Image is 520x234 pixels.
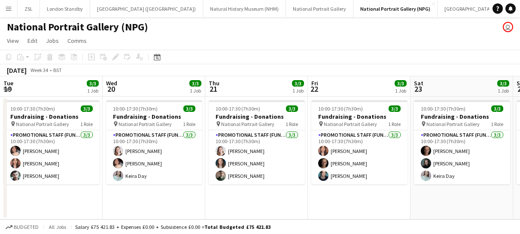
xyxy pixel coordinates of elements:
div: 1 Job [190,87,201,94]
span: 3/3 [497,80,509,87]
span: 10:00-17:30 (7h30m) [10,105,55,112]
span: 3/3 [87,80,99,87]
div: 1 Job [395,87,406,94]
span: 1 Role [80,121,93,127]
h1: National Portrait Gallery (NPG) [7,21,148,33]
h3: Fundraising - Donations [209,113,305,120]
span: 23 [413,84,423,94]
span: National Portrait Gallery [16,121,69,127]
app-card-role: Promotional Staff (Fundraiser)3/310:00-17:30 (7h30m)[PERSON_NAME][PERSON_NAME]Keira Day [414,130,510,184]
span: 22 [310,84,318,94]
button: Budgeted [4,222,40,232]
button: [GEOGRAPHIC_DATA] (HES) [438,0,512,17]
span: 10:00-17:30 (7h30m) [216,105,260,112]
button: [GEOGRAPHIC_DATA] ([GEOGRAPHIC_DATA]) [90,0,203,17]
span: 20 [105,84,117,94]
span: Comms [67,37,87,45]
h3: Fundraising - Donations [3,113,100,120]
app-user-avatar: Claudia Lewis [503,22,513,32]
span: 1 Role [491,121,503,127]
span: 3/3 [286,105,298,112]
h3: Fundraising - Donations [106,113,202,120]
div: 1 Job [498,87,509,94]
app-job-card: 10:00-17:30 (7h30m)3/3Fundraising - Donations National Portrait Gallery1 RolePromotional Staff (F... [414,100,510,184]
app-job-card: 10:00-17:30 (7h30m)3/3Fundraising - Donations National Portrait Gallery1 RolePromotional Staff (F... [209,100,305,184]
div: 1 Job [87,87,98,94]
div: 1 Job [292,87,304,94]
div: [DATE] [7,66,27,75]
span: 10:00-17:30 (7h30m) [421,105,465,112]
app-card-role: Promotional Staff (Fundraiser)3/310:00-17:30 (7h30m)[PERSON_NAME][PERSON_NAME]Keira Day [106,130,202,184]
div: BST [53,67,62,73]
a: Jobs [43,35,62,46]
span: 10:00-17:30 (7h30m) [113,105,158,112]
span: Total Budgeted £75 421.83 [204,224,271,230]
span: All jobs [47,224,68,230]
span: National Portrait Gallery [119,121,172,127]
app-job-card: 10:00-17:30 (7h30m)3/3Fundraising - Donations National Portrait Gallery1 RolePromotional Staff (F... [3,100,100,184]
span: Tue [3,79,13,87]
span: Budgeted [14,224,39,230]
span: National Portrait Gallery [426,121,480,127]
div: Salary £75 421.83 + Expenses £0.00 + Subsistence £0.00 = [75,224,271,230]
span: 1 Role [286,121,298,127]
span: Fri [311,79,318,87]
h3: Fundraising - Donations [311,113,407,120]
app-card-role: Promotional Staff (Fundraiser)3/310:00-17:30 (7h30m)[PERSON_NAME][PERSON_NAME][PERSON_NAME] [311,130,407,184]
span: View [7,37,19,45]
span: 3/3 [395,80,407,87]
span: 3/3 [292,80,304,87]
h3: Fundraising - Donations [414,113,510,120]
span: 3/3 [183,105,195,112]
span: Edit [27,37,37,45]
span: Wed [106,79,117,87]
a: View [3,35,22,46]
span: Sat [414,79,423,87]
span: National Portrait Gallery [324,121,377,127]
a: Edit [24,35,41,46]
span: Jobs [46,37,59,45]
span: 3/3 [81,105,93,112]
button: Natural History Museum (NHM) [203,0,286,17]
button: London Standby [40,0,90,17]
app-card-role: Promotional Staff (Fundraiser)3/310:00-17:30 (7h30m)[PERSON_NAME][PERSON_NAME][PERSON_NAME] [209,130,305,184]
button: National Portrait Gallery (NPG) [353,0,438,17]
span: 10:00-17:30 (7h30m) [318,105,363,112]
span: 1 Role [388,121,401,127]
span: 3/3 [389,105,401,112]
app-card-role: Promotional Staff (Fundraiser)3/310:00-17:30 (7h30m)[PERSON_NAME][PERSON_NAME][PERSON_NAME] [3,130,100,184]
span: National Portrait Gallery [221,121,274,127]
span: 3/3 [189,80,201,87]
span: 1 Role [183,121,195,127]
span: Thu [209,79,219,87]
span: Week 34 [28,67,50,73]
button: National Portrait Gallery [286,0,353,17]
span: 21 [207,84,219,94]
a: Comms [64,35,90,46]
span: 19 [2,84,13,94]
span: 3/3 [491,105,503,112]
app-job-card: 10:00-17:30 (7h30m)3/3Fundraising - Donations National Portrait Gallery1 RolePromotional Staff (F... [106,100,202,184]
app-job-card: 10:00-17:30 (7h30m)3/3Fundraising - Donations National Portrait Gallery1 RolePromotional Staff (F... [311,100,407,184]
button: ZSL [18,0,40,17]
